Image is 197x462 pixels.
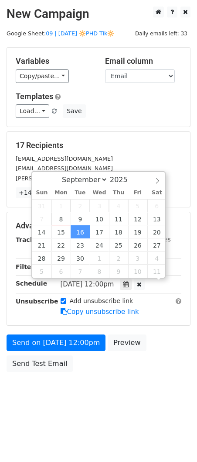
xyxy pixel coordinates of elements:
span: [DATE] 12:00pm [61,280,114,288]
span: September 2, 2025 [71,199,90,212]
span: October 10, 2025 [128,265,147,278]
span: September 5, 2025 [128,199,147,212]
span: October 2, 2025 [109,252,128,265]
span: September 9, 2025 [71,212,90,225]
span: Wed [90,190,109,196]
span: September 4, 2025 [109,199,128,212]
span: September 22, 2025 [51,238,71,252]
span: September 10, 2025 [90,212,109,225]
span: September 6, 2025 [147,199,166,212]
span: September 13, 2025 [147,212,166,225]
span: September 19, 2025 [128,225,147,238]
a: Send Test Email [7,355,73,372]
span: September 20, 2025 [147,225,166,238]
span: September 12, 2025 [128,212,147,225]
span: September 1, 2025 [51,199,71,212]
span: Sun [32,190,51,196]
a: Preview [108,334,146,351]
small: [EMAIL_ADDRESS][DOMAIN_NAME] [16,155,113,162]
span: September 8, 2025 [51,212,71,225]
span: September 23, 2025 [71,238,90,252]
span: Daily emails left: 33 [132,29,190,38]
span: October 9, 2025 [109,265,128,278]
h5: 17 Recipients [16,141,181,150]
h5: Variables [16,56,92,66]
span: September 17, 2025 [90,225,109,238]
span: September 16, 2025 [71,225,90,238]
span: September 26, 2025 [128,238,147,252]
span: October 5, 2025 [32,265,51,278]
span: Mon [51,190,71,196]
h5: Email column [105,56,181,66]
a: Copy unsubscribe link [61,308,139,316]
span: Sat [147,190,166,196]
span: September 21, 2025 [32,238,51,252]
span: October 7, 2025 [71,265,90,278]
span: Tue [71,190,90,196]
span: September 24, 2025 [90,238,109,252]
input: Year [108,176,139,184]
a: 09 | [DATE] 🔆PHD Tik🔆 [46,30,114,37]
a: Templates [16,92,53,101]
small: [PERSON_NAME][EMAIL_ADDRESS][DOMAIN_NAME] [16,175,159,182]
iframe: Chat Widget [153,420,197,462]
a: Daily emails left: 33 [132,30,190,37]
span: September 7, 2025 [32,212,51,225]
a: Send on [DATE] 12:00pm [7,334,105,351]
button: Save [63,104,85,118]
span: September 15, 2025 [51,225,71,238]
h2: New Campaign [7,7,190,21]
strong: Filters [16,263,38,270]
span: October 1, 2025 [90,252,109,265]
small: [EMAIL_ADDRESS][DOMAIN_NAME] [16,165,113,172]
a: Copy/paste... [16,69,69,83]
small: Google Sheet: [7,30,114,37]
span: October 11, 2025 [147,265,166,278]
label: UTM Codes [136,235,170,244]
span: September 25, 2025 [109,238,128,252]
span: September 14, 2025 [32,225,51,238]
span: September 28, 2025 [32,252,51,265]
span: September 29, 2025 [51,252,71,265]
span: October 8, 2025 [90,265,109,278]
span: September 27, 2025 [147,238,166,252]
span: September 18, 2025 [109,225,128,238]
span: Fri [128,190,147,196]
a: Load... [16,104,49,118]
span: August 31, 2025 [32,199,51,212]
a: +14 more [16,187,52,198]
span: October 4, 2025 [147,252,166,265]
span: Thu [109,190,128,196]
span: September 3, 2025 [90,199,109,212]
span: September 11, 2025 [109,212,128,225]
span: October 3, 2025 [128,252,147,265]
span: October 6, 2025 [51,265,71,278]
strong: Schedule [16,280,47,287]
span: September 30, 2025 [71,252,90,265]
strong: Unsubscribe [16,298,58,305]
strong: Tracking [16,236,45,243]
h5: Advanced [16,221,181,231]
label: Add unsubscribe link [70,297,133,306]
